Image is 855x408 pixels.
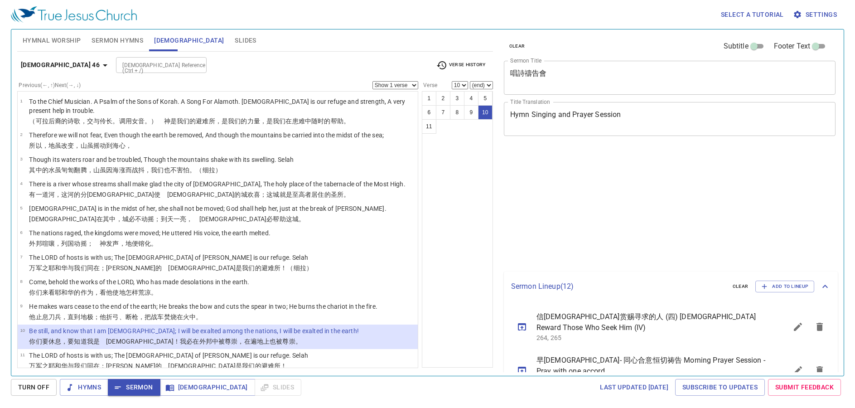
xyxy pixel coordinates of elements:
span: Hymns [67,382,101,393]
span: Subtitle [724,41,749,52]
button: 9 [464,105,478,120]
wh5826: 这城。 [286,215,305,223]
wh8055: ；这城就是至高者 [260,191,350,198]
span: 1 [20,98,22,103]
textarea: Hymn Singing and Prayer Session [510,110,830,127]
p: 万军 [29,361,308,370]
wh5329: 。调用女音 [112,117,350,125]
button: Select a tutorial [717,6,787,23]
p: Come, behold the works of the LORD, Who has made desolations in the earth. [29,277,249,287]
span: Settings [795,9,837,20]
a: Subscribe to Updates [675,379,765,396]
button: 5 [478,91,493,106]
p: 所以，地 [29,141,384,150]
wh430: ！我必在外邦 [174,338,302,345]
wh776: 虽改变 [55,142,132,149]
button: 8 [450,105,464,120]
wh7112: 战车 [151,313,202,321]
wh776: 怎样荒凉 [126,289,158,296]
wh4268: ，是我们的力量 [215,117,350,125]
b: [DEMOGRAPHIC_DATA] 46 [21,59,100,71]
wh7673: 刀兵 [48,313,203,321]
textarea: 唱詩禱告會 [510,69,830,86]
wh3045: 我是 [DEMOGRAPHIC_DATA] [87,338,302,345]
wh776: 也被尊崇 [270,338,302,345]
span: 5 [20,205,22,210]
span: Select a tutorial [721,9,784,20]
wh3290: 的 [DEMOGRAPHIC_DATA] [155,264,313,272]
wh4467: 动摇 [74,240,157,247]
span: 6 [20,230,22,235]
wh3290: 的 [DEMOGRAPHIC_DATA] [155,362,287,369]
wh2595: ，把 [138,313,203,321]
span: clear [733,282,749,291]
span: 早[DEMOGRAPHIC_DATA]- 同心合意恒切祷告 Morning Prayer Session - Pray with one accord [536,355,765,377]
wh1346: 而战抖 [126,166,222,174]
wh5961: 。） 神 [145,117,350,125]
wh430: 是我们的避难所 [236,362,287,369]
wh3220: 心 [119,142,132,149]
span: Last updated [DATE] [600,382,668,393]
wh: 枪 [132,313,203,321]
p: The LORD of hosts is with us; The [DEMOGRAPHIC_DATA] of [PERSON_NAME] is our refuge. Selah [29,253,313,262]
span: 8 [20,279,22,284]
label: Previous (←, ↑) Next (→, ↓) [19,83,81,88]
span: 4 [20,181,22,186]
wh4127: 。 [151,240,157,247]
wh4869: ！（细拉 [280,264,313,272]
button: [DEMOGRAPHIC_DATA] [160,379,255,396]
wh5414: 声 [112,240,157,247]
wh5699: 焚烧 [164,313,203,321]
wh3068: 的作为 [74,289,157,296]
wh3068: 与我们同在；[PERSON_NAME] [68,362,287,369]
input: Type Bible Reference [119,60,189,70]
span: Hymnal Worship [23,35,81,46]
p: 其中的水 [29,165,294,175]
p: Sermon Lineup ( 12 ) [511,281,725,292]
p: Be still, and know that I am [DEMOGRAPHIC_DATA]; I will be exalted among the nations, I will be e... [29,326,359,335]
wh4869: ！ [280,362,287,369]
p: Though its waters roar and be troubled, Though the mountains shake with its swelling. Selah [29,155,294,164]
span: Add to Lineup [761,282,808,291]
button: 3 [450,91,464,106]
button: [DEMOGRAPHIC_DATA] 46 [17,57,114,73]
wh6388: 的分[DEMOGRAPHIC_DATA]使 [DEMOGRAPHIC_DATA] [74,191,350,198]
wh776: 便镕化 [132,240,158,247]
wh3820: ， [126,142,132,149]
wh5945: 居住 [311,191,350,198]
wh7311: ，在遍地上 [237,338,302,345]
wh4131: 到海 [106,142,132,149]
span: [DEMOGRAPHIC_DATA] [167,382,248,393]
wh5542: ） [215,166,222,174]
span: Subscribe to Updates [682,382,758,393]
p: 你们要休息 [29,337,359,346]
wh1993: 翻腾 [74,166,222,174]
button: Verse History [431,58,491,72]
wh5833: 。 [343,117,350,125]
span: Verse History [436,60,485,71]
a: Submit Feedback [768,379,841,396]
span: 10 [20,328,25,333]
wh1993: ，列国 [55,240,157,247]
wh4171: ，山 [74,142,131,149]
p: To the Chief Musician. A Psalm of the Sons of Korah. A Song For Alamoth. [DEMOGRAPHIC_DATA] is ou... [29,97,415,115]
wh8047: 。 [151,289,157,296]
wh2560: ，山 [87,166,222,174]
p: 264, 265 [536,333,765,342]
p: 你们来 [29,288,249,297]
span: Sermon Hymns [92,35,143,46]
button: clear [504,41,531,52]
wh1121: 的诗歌 [61,117,350,125]
wh5797: ，是我们在患难 [260,117,350,125]
span: [DEMOGRAPHIC_DATA] [154,35,224,46]
button: Sermon [108,379,160,396]
wh7892: ，交与伶长 [81,117,350,125]
wh4131: ；到天一亮 [154,215,305,223]
span: 11 [20,352,25,357]
wh1242: ， [DEMOGRAPHIC_DATA] [186,215,305,223]
wh4672: 帮助 [331,117,350,125]
p: There is a river whose streams shall make glad the city of [DEMOGRAPHIC_DATA], The holy place of ... [29,180,405,189]
wh2022: 虽因海涨 [100,166,222,174]
wh5542: ） [306,264,313,272]
button: clear [727,281,754,292]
